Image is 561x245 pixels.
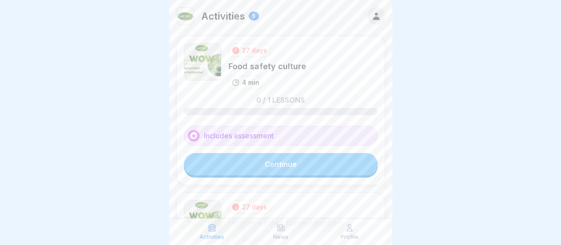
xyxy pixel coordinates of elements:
[184,200,221,237] img: l8527dfigmvtvnh9bpu1gycw.png
[229,217,343,228] div: Hygiene rules for production
[341,234,358,240] p: Profile
[199,234,224,240] p: Activities
[184,153,378,175] a: Continue
[201,10,245,22] p: Activities
[256,96,305,104] p: 0 / 1 lessons
[242,46,267,55] div: 27 days
[184,126,378,146] div: Includes assessment
[249,12,259,21] div: 5
[242,202,267,212] div: 27 days
[242,78,259,87] p: 4 min
[229,61,306,72] div: Food safety culture
[177,8,194,25] img: kf7i1i887rzam0di2wc6oekd.png
[184,43,221,81] img: x7ba9ezpb0gwldksaaha8749.png
[273,234,288,240] p: News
